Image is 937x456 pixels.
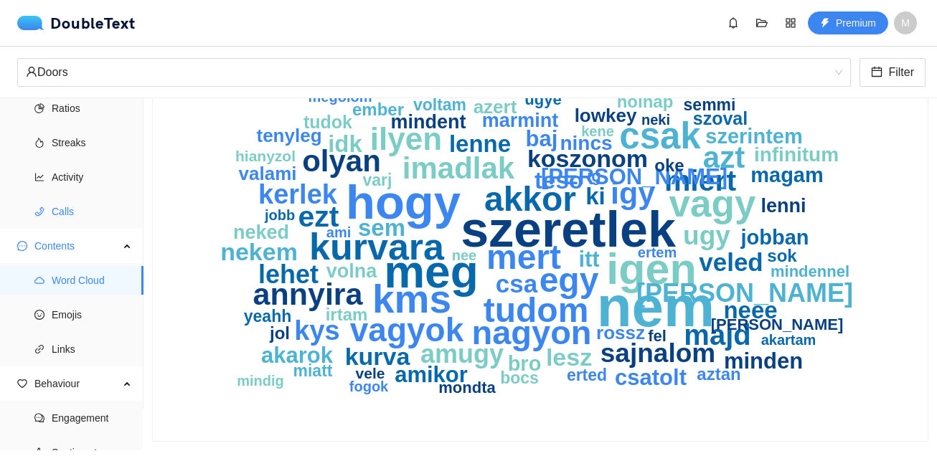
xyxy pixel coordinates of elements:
[711,315,844,333] text: [PERSON_NAME]
[578,247,599,272] text: itt
[724,348,803,374] text: minden
[349,379,389,394] text: fogok
[326,260,378,282] text: volna
[587,167,601,185] text: ig
[52,335,132,364] span: Links
[751,17,773,29] span: folder-open
[34,172,44,182] span: line-chart
[585,183,606,209] text: ki
[52,197,132,226] span: Calls
[258,179,338,209] text: kerlek
[474,96,517,118] text: azert
[575,105,637,126] text: lowkey
[560,132,612,154] text: nincs
[484,291,589,329] text: tudom
[527,145,648,172] text: koszonom
[34,206,44,217] span: phone
[253,277,364,311] text: annyira
[780,17,801,29] span: appstore
[740,226,809,249] text: jobban
[546,343,592,371] text: lesz
[346,175,461,229] text: hogy
[636,278,853,308] text: [PERSON_NAME]
[508,352,542,375] text: bro
[871,66,882,80] span: calendar
[723,297,777,323] text: neee
[420,339,504,369] text: amugy
[484,180,576,218] text: akkor
[26,59,829,86] div: Doors
[820,18,830,29] span: thunderbolt
[302,144,381,178] text: olyan
[34,103,44,113] span: pie-chart
[722,11,745,34] button: bell
[298,200,339,233] text: ezt
[293,361,333,380] text: miatt
[684,319,750,351] text: majd
[220,238,298,265] text: nekem
[372,277,451,321] text: kms
[309,226,445,267] text: kurvara
[654,156,684,175] text: oke
[235,148,296,164] text: hianyzol
[239,163,297,184] text: valami
[261,343,334,368] text: akarok
[703,141,745,174] text: azt
[52,300,132,329] span: Emojis
[352,100,404,119] text: ember
[328,130,362,157] text: idk
[391,111,466,133] text: mindent
[606,244,696,293] text: igen
[496,270,538,298] text: csa
[697,364,740,384] text: aztan
[34,232,119,260] span: Contents
[26,59,842,86] span: Doors
[294,315,339,346] text: kys
[699,248,763,276] text: veled
[540,261,599,299] text: egy
[26,66,37,77] span: user
[808,11,888,34] button: thunderboltPremium
[34,275,44,285] span: cloud
[684,95,736,114] text: semmi
[52,266,132,295] span: Word Cloud
[567,366,607,384] text: erted
[345,343,411,370] text: kurva
[638,244,677,260] text: ertem
[541,164,728,189] text: [PERSON_NAME]
[358,214,405,241] text: sem
[754,143,839,166] text: infinitum
[413,95,466,114] text: voltam
[384,246,479,298] text: meg
[596,322,645,343] text: rossz
[705,125,802,148] text: szerintem
[901,11,910,34] span: M
[750,11,773,34] button: folder-open
[486,238,561,276] text: mert
[326,224,351,240] text: ami
[615,365,687,390] text: csatolt
[648,327,667,345] text: fel
[17,16,136,30] div: DoubleText
[52,94,132,123] span: Ratios
[471,313,591,351] text: nagyon
[611,176,655,210] text: igy
[17,16,136,30] a: logoDoubleText
[52,128,132,157] span: Streaks
[303,112,352,132] text: tudok
[34,369,119,398] span: Behaviour
[601,338,715,368] text: sajnalom
[370,121,442,156] text: ilyen
[779,11,802,34] button: appstore
[34,138,44,148] span: fire
[619,115,701,156] text: csak
[17,16,50,30] img: logo
[269,323,290,343] text: jol
[617,92,674,111] text: holnap
[693,108,748,128] text: szoval
[581,123,614,139] text: kene
[52,163,132,191] span: Activity
[535,167,583,194] text: teso
[722,17,744,29] span: bell
[237,373,284,389] text: mindig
